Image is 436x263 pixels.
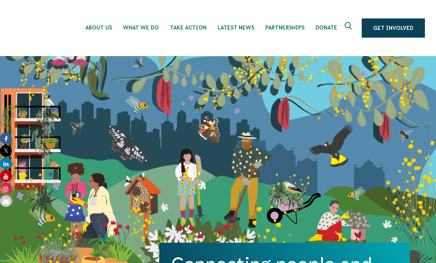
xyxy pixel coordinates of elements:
[362,18,425,38] a: Get Involved
[170,25,207,31] span: Take Action
[265,25,304,31] span: Partnerships
[85,25,112,31] span: About Us
[164,6,212,50] li: Take Action
[316,25,337,31] span: Donate
[345,22,354,34] span: Expand search box
[218,25,254,31] span: Latest News
[80,6,117,50] li: About Us
[117,6,164,50] li: What We Do
[340,19,358,37] button: Expand search box Close search box
[123,25,159,31] span: What We Do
